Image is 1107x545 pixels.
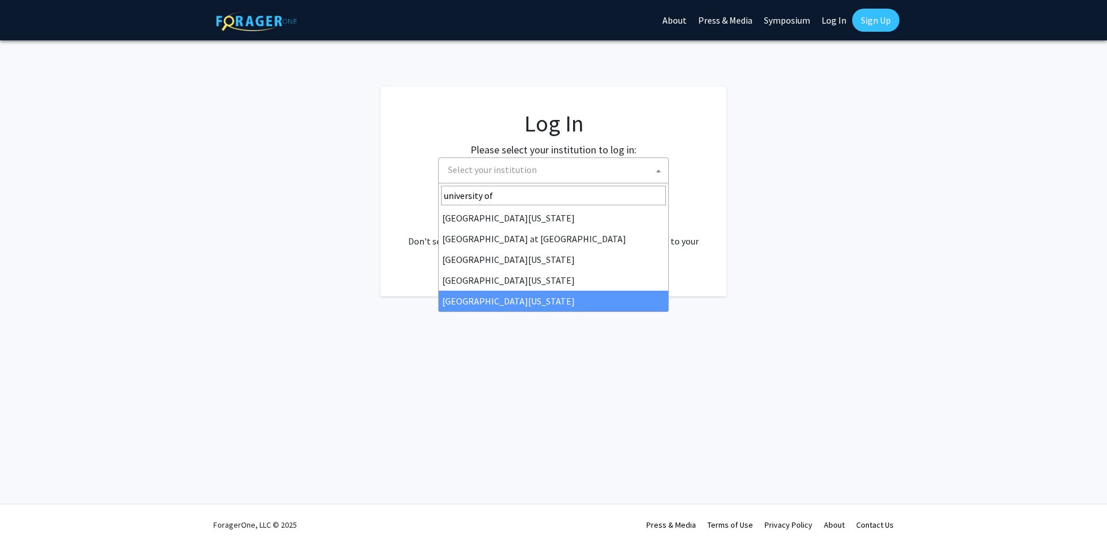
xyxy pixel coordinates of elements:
div: ForagerOne, LLC © 2025 [213,505,297,545]
li: [GEOGRAPHIC_DATA] at [GEOGRAPHIC_DATA] [439,228,668,249]
li: [GEOGRAPHIC_DATA][US_STATE] [439,291,668,311]
li: [GEOGRAPHIC_DATA][US_STATE] [439,249,668,270]
iframe: Chat [9,493,49,536]
a: Contact Us [856,520,894,530]
a: Sign Up [852,9,899,32]
li: [GEOGRAPHIC_DATA][US_STATE] [439,208,668,228]
a: Privacy Policy [765,520,812,530]
div: No account? . Don't see your institution? about bringing ForagerOne to your institution. [404,206,703,262]
span: Select your institution [448,164,537,175]
a: Terms of Use [707,520,753,530]
li: [GEOGRAPHIC_DATA][US_STATE] [439,270,668,291]
span: Select your institution [438,157,669,183]
h1: Log In [404,110,703,137]
input: Search [441,186,666,205]
img: ForagerOne Logo [216,11,297,31]
span: Select your institution [443,158,668,182]
label: Please select your institution to log in: [470,142,637,157]
a: Press & Media [646,520,696,530]
a: About [824,520,845,530]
